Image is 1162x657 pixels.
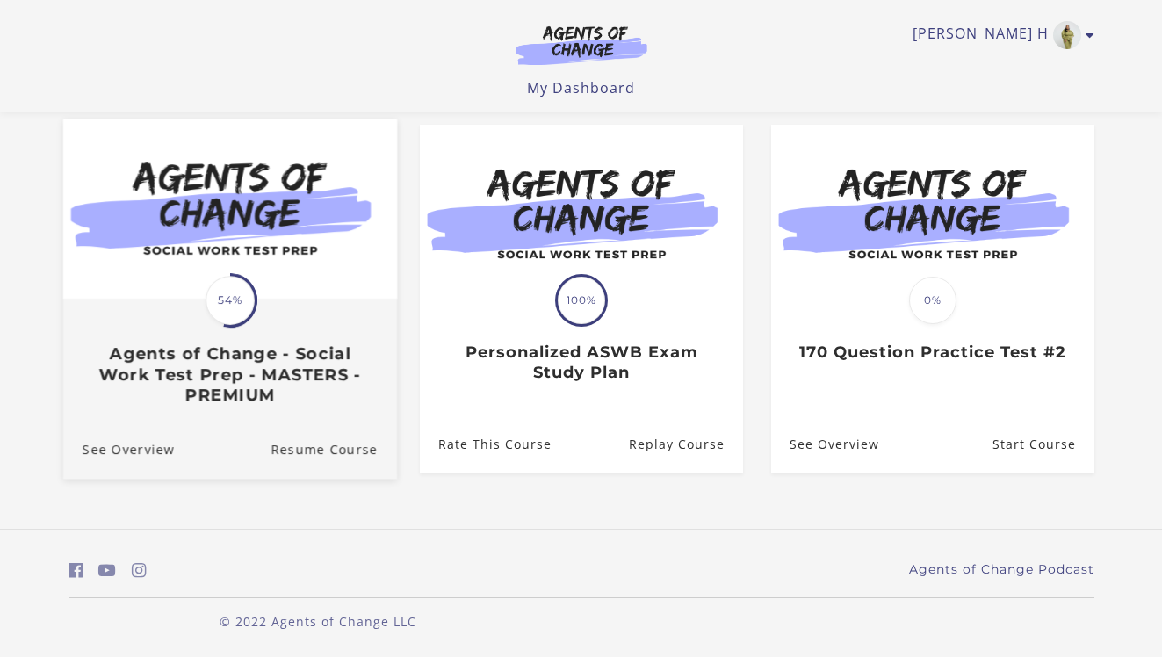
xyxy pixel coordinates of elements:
[913,21,1086,49] a: Toggle menu
[271,419,397,478] a: Agents of Change - Social Work Test Prep - MASTERS - PREMIUM: Resume Course
[82,343,377,405] h3: Agents of Change - Social Work Test Prep - MASTERS - PREMIUM
[420,415,552,473] a: Personalized ASWB Exam Study Plan: Rate This Course
[132,562,147,579] i: https://www.instagram.com/agentsofchangeprep/ (Open in a new window)
[527,78,635,97] a: My Dashboard
[98,558,116,583] a: https://www.youtube.com/c/AgentsofChangeTestPrepbyMeaganMitchell (Open in a new window)
[438,343,724,382] h3: Personalized ASWB Exam Study Plan
[628,415,742,473] a: Personalized ASWB Exam Study Plan: Resume Course
[206,276,255,325] span: 54%
[98,562,116,579] i: https://www.youtube.com/c/AgentsofChangeTestPrepbyMeaganMitchell (Open in a new window)
[69,612,567,631] p: © 2022 Agents of Change LLC
[62,419,174,478] a: Agents of Change - Social Work Test Prep - MASTERS - PREMIUM: See Overview
[558,277,605,324] span: 100%
[771,415,879,473] a: 170 Question Practice Test #2: See Overview
[497,25,666,65] img: Agents of Change Logo
[69,558,83,583] a: https://www.facebook.com/groups/aswbtestprep (Open in a new window)
[992,415,1093,473] a: 170 Question Practice Test #2: Resume Course
[909,560,1094,579] a: Agents of Change Podcast
[909,277,956,324] span: 0%
[69,562,83,579] i: https://www.facebook.com/groups/aswbtestprep (Open in a new window)
[132,558,147,583] a: https://www.instagram.com/agentsofchangeprep/ (Open in a new window)
[790,343,1075,363] h3: 170 Question Practice Test #2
